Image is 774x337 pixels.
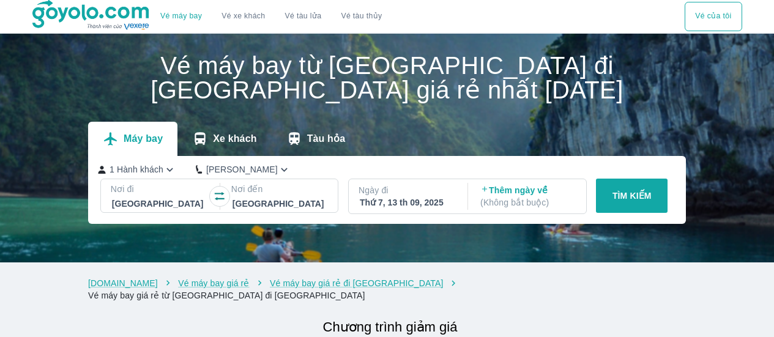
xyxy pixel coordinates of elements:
p: Xe khách [213,133,256,145]
a: [DOMAIN_NAME] [88,278,158,288]
p: Nơi đi [111,183,208,195]
p: Ngày đi [359,184,456,196]
div: transportation tabs [88,122,360,156]
a: Vé máy bay giá rẻ từ [GEOGRAPHIC_DATA] đi [GEOGRAPHIC_DATA] [88,291,365,300]
button: [PERSON_NAME] [196,163,291,176]
div: Thứ 7, 13 th 09, 2025 [360,196,455,209]
p: Thêm ngày về [480,184,575,209]
button: 1 Hành khách [98,163,176,176]
button: TÌM KIẾM [596,179,668,213]
p: Nơi đến [231,183,329,195]
button: Vé tàu thủy [331,2,392,31]
p: ( Không bắt buộc ) [480,196,575,209]
a: Vé xe khách [221,12,265,21]
nav: breadcrumb [88,277,686,302]
p: TÌM KIẾM [612,190,652,202]
a: Vé tàu lửa [275,2,332,31]
p: 1 Hành khách [110,163,163,176]
h1: Vé máy bay từ [GEOGRAPHIC_DATA] đi [GEOGRAPHIC_DATA] giá rẻ nhất [DATE] [88,53,686,102]
div: choose transportation mode [151,2,392,31]
a: Vé máy bay [160,12,202,21]
button: Vé của tôi [685,2,742,31]
p: Tàu hỏa [307,133,346,145]
p: Máy bay [124,133,163,145]
a: Vé máy bay giá rẻ [178,278,249,288]
a: Vé máy bay giá rẻ đi [GEOGRAPHIC_DATA] [270,278,443,288]
div: choose transportation mode [685,2,742,31]
p: [PERSON_NAME] [206,163,278,176]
